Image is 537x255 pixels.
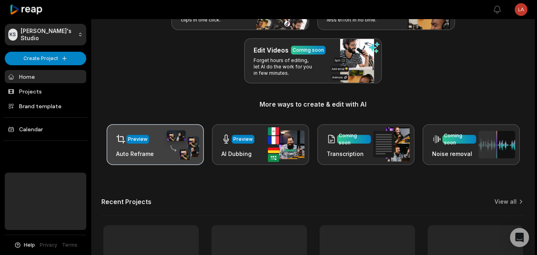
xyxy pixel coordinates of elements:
h3: AI Dubbing [221,150,254,158]
a: View all [494,198,517,206]
a: Calendar [5,123,86,136]
p: [PERSON_NAME]'s Studio [21,27,75,42]
button: Create Project [5,52,86,65]
a: Projects [5,85,86,98]
div: Open Intercom Messenger [510,228,529,247]
h2: Recent Projects [101,198,151,206]
div: Coming soon [293,47,324,54]
div: Coming soon [339,132,369,146]
a: Terms [62,241,78,249]
h3: More ways to create & edit with AI [101,99,525,109]
img: auto_reframe.png [163,129,199,160]
a: Home [5,70,86,83]
img: noise_removal.png [479,131,515,158]
a: Privacy [40,241,57,249]
img: transcription.png [373,127,410,162]
img: ai_dubbing.png [268,127,304,162]
button: Help [14,241,35,249]
div: Coming soon [444,132,475,146]
div: Preview [233,136,253,143]
a: Brand template [5,99,86,113]
h3: Noise removal [432,150,476,158]
span: Help [24,241,35,249]
div: Preview [128,136,147,143]
p: Forget hours of editing, let AI do the work for you in few minutes. [254,57,315,76]
h3: Auto Reframe [116,150,154,158]
div: KS [8,29,17,41]
h3: Edit Videos [254,45,289,55]
h3: Transcription [327,150,371,158]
